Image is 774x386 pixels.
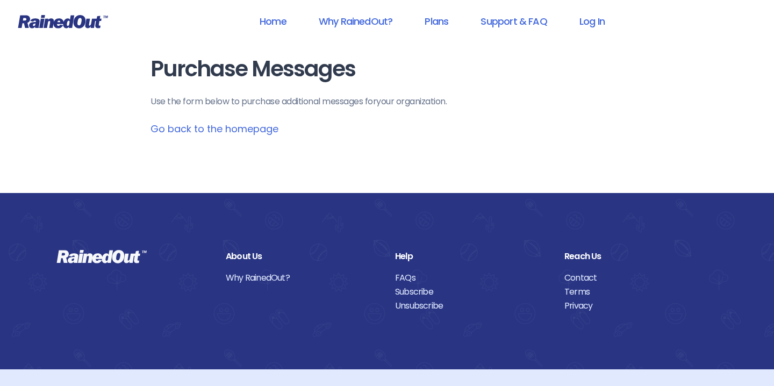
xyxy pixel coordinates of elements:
a: Why RainedOut? [305,9,407,33]
a: Support & FAQ [467,9,561,33]
a: Subscribe [395,285,548,299]
div: Reach Us [564,249,718,263]
a: FAQs [395,271,548,285]
h1: Purchase Messages [150,57,623,81]
p: Use the form below to purchase additional messages for your organization . [150,95,623,108]
a: Contact [564,271,718,285]
a: Log In [565,9,619,33]
a: Why RainedOut? [226,271,379,285]
a: Privacy [564,299,718,313]
a: Go back to the homepage [150,122,278,135]
a: Terms [564,285,718,299]
div: About Us [226,249,379,263]
a: Home [246,9,300,33]
a: Plans [411,9,462,33]
a: Unsubscribe [395,299,548,313]
div: Help [395,249,548,263]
